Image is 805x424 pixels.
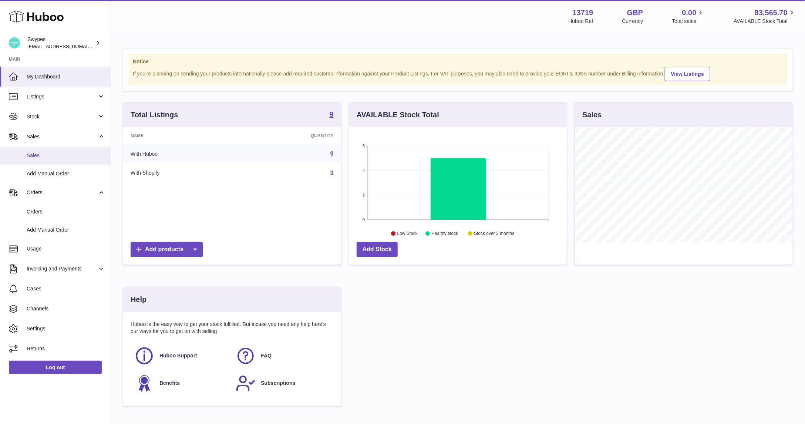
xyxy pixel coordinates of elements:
span: Listings [27,93,97,100]
span: FAQ [261,352,272,359]
a: View Listings [665,67,710,81]
a: 0.00 Total sales [672,8,705,25]
text: 2 [363,193,365,198]
a: Benefits [134,373,228,393]
h3: Help [131,295,146,304]
h3: Sales [582,110,602,120]
span: Orders [27,189,97,196]
a: Subscriptions [236,373,330,393]
div: Huboo Ref [569,18,593,25]
span: Subscriptions [261,380,295,387]
a: Log out [9,361,102,374]
span: Cases [27,285,105,292]
h3: Total Listings [131,110,178,120]
text: Stock over 2 months [474,231,514,236]
th: Quantity [240,127,341,144]
span: Orders [27,208,105,215]
span: Returns [27,345,105,352]
a: Huboo Support [134,346,228,366]
span: [EMAIL_ADDRESS][DOMAIN_NAME] [27,43,109,49]
a: 3 [330,170,334,176]
span: My Dashboard [27,73,105,80]
span: Usage [27,245,105,252]
strong: 13719 [573,8,593,18]
div: If you're planning on sending your products internationally please add required customs informati... [133,66,783,81]
h3: AVAILABLE Stock Total [357,110,439,120]
p: Huboo is the easy way to get your stock fulfilled. But incase you need any help here's our ways f... [131,321,334,335]
a: FAQ [236,346,330,366]
span: Channels [27,305,105,312]
span: Add Manual Order [27,226,105,233]
span: 83,565.70 [755,8,788,18]
span: 0.00 [682,8,697,18]
span: AVAILABLE Stock Total [734,18,796,25]
text: 6 [363,144,365,148]
div: Currency [622,18,643,25]
span: Total sales [672,18,705,25]
span: Stock [27,113,97,120]
strong: Notice [133,58,783,65]
span: Invoicing and Payments [27,265,97,272]
th: Name [123,127,240,144]
a: 9 [330,151,334,157]
td: With Shopify [123,164,240,183]
span: Huboo Support [159,352,197,359]
img: hello@swypes.co.uk [9,37,20,48]
a: Add products [131,242,203,257]
text: 0 [363,218,365,222]
text: Low Stock [397,231,418,236]
div: Swypes [27,36,94,50]
span: Settings [27,325,105,332]
strong: 9 [330,111,334,118]
a: 9 [330,111,334,120]
span: Add Manual Order [27,170,105,177]
span: Benefits [159,380,180,387]
a: 83,565.70 AVAILABLE Stock Total [734,8,796,25]
span: Sales [27,133,97,140]
text: 4 [363,168,365,173]
strong: GBP [627,8,643,18]
text: Healthy stock [431,231,458,236]
a: Add Stock [357,242,398,257]
span: Sales [27,152,105,159]
td: With Huboo [123,144,240,164]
